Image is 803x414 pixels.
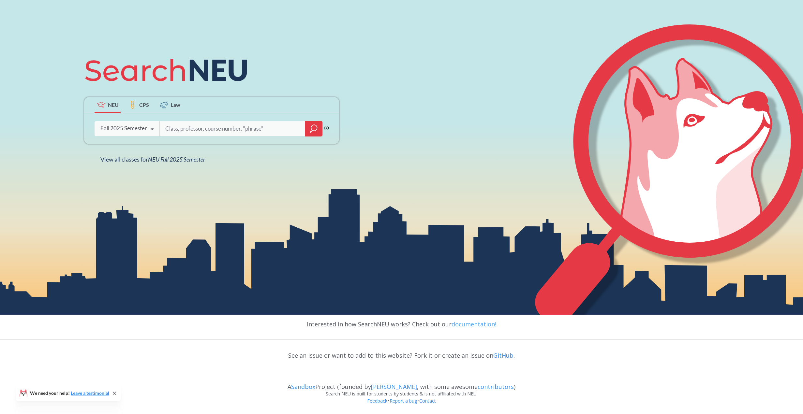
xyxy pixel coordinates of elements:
[389,398,417,404] a: Report a bug
[108,101,119,108] span: NEU
[310,124,318,133] svg: magnifying glass
[148,156,205,163] span: NEU Fall 2025 Semester
[371,383,417,391] a: [PERSON_NAME]
[291,383,315,391] a: Sandbox
[171,101,180,108] span: Law
[100,156,205,163] span: View all classes for
[478,383,514,391] a: contributors
[165,122,300,136] input: Class, professor, course number, "phrase"
[305,121,322,136] div: magnifying glass
[139,101,149,108] span: CPS
[493,351,513,359] a: GitHub
[452,320,496,328] a: documentation!
[100,125,147,132] div: Fall 2025 Semester
[419,398,436,404] a: Contact
[367,398,388,404] a: Feedback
